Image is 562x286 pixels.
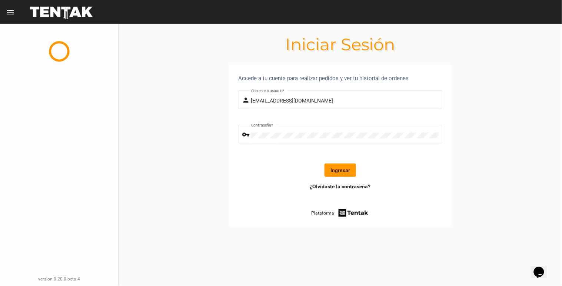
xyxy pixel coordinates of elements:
[325,164,356,177] button: Ingresar
[311,209,334,217] span: Plataforma
[311,208,369,218] a: Plataforma
[6,275,112,283] div: version 0.20.0-beta.4
[119,38,562,50] h1: Iniciar Sesión
[337,208,369,218] img: tentak-firm.png
[238,74,442,83] div: Accede a tu cuenta para realizar pedidos y ver tu historial de ordenes
[531,256,555,279] iframe: chat widget
[6,8,15,17] mat-icon: menu
[242,130,251,139] mat-icon: vpn_key
[310,183,371,190] a: ¿Olvidaste la contraseña?
[242,96,251,105] mat-icon: person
